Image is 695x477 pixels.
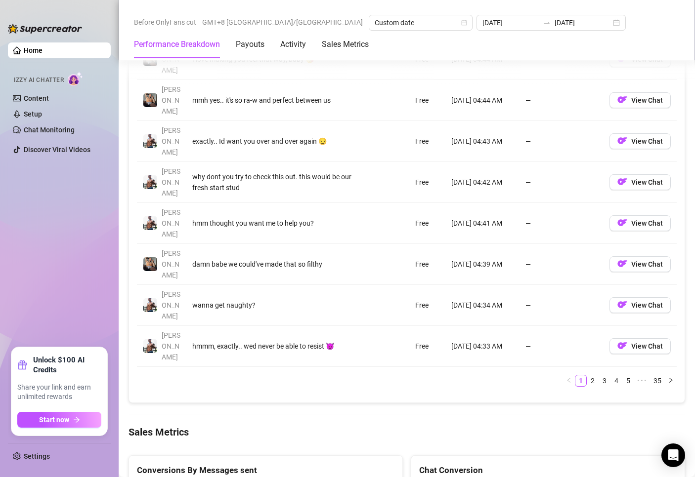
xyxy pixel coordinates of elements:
button: OFView Chat [609,92,671,108]
div: Sales Metrics [322,39,369,50]
td: — [520,80,604,121]
h4: Sales Metrics [129,425,685,439]
li: Next 5 Pages [634,375,650,387]
img: OF [617,177,627,187]
li: 3 [599,375,610,387]
a: OFView Chat [609,262,671,270]
a: OFView Chat [609,98,671,106]
td: — [520,203,604,244]
a: OFView Chat [609,180,671,188]
span: View Chat [631,260,663,268]
span: gift [17,360,27,370]
a: Settings [24,452,50,460]
td: [DATE] 04:44 AM [445,80,520,121]
a: 4 [611,375,622,386]
span: View Chat [631,342,663,350]
span: [PERSON_NAME] [162,85,180,115]
td: Free [409,326,445,367]
li: 4 [610,375,622,387]
td: Free [409,80,445,121]
a: Chat Monitoring [24,126,75,134]
span: [PERSON_NAME] [162,44,180,74]
span: calendar [461,20,467,26]
a: 3 [599,375,610,386]
img: logo-BBDzfeDw.svg [8,24,82,34]
span: swap-right [543,19,551,27]
input: Start date [482,17,539,28]
span: [PERSON_NAME] [162,290,180,320]
td: Free [409,162,445,203]
td: [DATE] 04:34 AM [445,285,520,326]
img: OF [617,341,627,351]
td: [DATE] 04:33 AM [445,326,520,367]
button: OFView Chat [609,174,671,190]
span: Izzy AI Chatter [14,76,64,85]
td: [DATE] 04:39 AM [445,244,520,285]
span: View Chat [631,178,663,186]
td: — [520,285,604,326]
img: JUSTIN [143,298,157,312]
td: Free [409,121,445,162]
td: — [520,326,604,367]
button: OFView Chat [609,256,671,272]
button: Start nowarrow-right [17,412,101,428]
span: [PERSON_NAME] [162,331,180,361]
span: View Chat [631,96,663,104]
span: ••• [634,375,650,387]
li: 2 [587,375,599,387]
div: why dont you try to check this out. this would be our fresh start stud [192,171,364,193]
img: OF [617,300,627,310]
span: View Chat [631,219,663,227]
a: Content [24,94,49,102]
div: hmmm, exactly.. wed never be able to resist 😈 [192,341,364,352]
div: Performance Breakdown [134,39,220,50]
td: Free [409,244,445,285]
img: JUSTIN [143,216,157,230]
img: AI Chatter [68,72,83,86]
button: right [665,375,677,387]
div: wanna get naughty? [192,300,364,311]
img: George [143,257,157,271]
button: OFView Chat [609,297,671,313]
li: 1 [575,375,587,387]
a: OFView Chat [609,344,671,352]
td: [DATE] 04:42 AM [445,162,520,203]
img: JUSTIN [143,175,157,189]
span: to [543,19,551,27]
td: [DATE] 04:41 AM [445,203,520,244]
span: [PERSON_NAME] [162,249,180,279]
div: Chat Conversion [419,464,677,477]
td: Free [409,203,445,244]
td: — [520,244,604,285]
div: hmm thought you want me to help you? [192,218,364,229]
span: View Chat [631,137,663,145]
div: Open Intercom Messenger [661,443,685,467]
li: 5 [622,375,634,387]
img: OF [617,259,627,269]
span: Custom date [375,15,467,30]
img: JUSTIN [143,134,157,148]
button: OFView Chat [609,338,671,354]
div: Conversions By Messages sent [137,464,394,477]
img: George [143,93,157,107]
span: [PERSON_NAME] [162,167,180,197]
td: [DATE] 04:43 AM [445,121,520,162]
li: 35 [650,375,665,387]
li: Previous Page [563,375,575,387]
a: 1 [575,375,586,386]
td: — [520,162,604,203]
span: Share your link and earn unlimited rewards [17,383,101,402]
span: Before OnlyFans cut [134,15,196,30]
div: exactly.. Id want you over and over again 😏 [192,136,364,147]
a: 35 [651,375,664,386]
input: End date [555,17,611,28]
img: OF [617,95,627,105]
div: mmh yes.. it's so ra-w and perfect between us [192,95,364,106]
button: left [563,375,575,387]
span: GMT+8 [GEOGRAPHIC_DATA]/[GEOGRAPHIC_DATA] [202,15,363,30]
a: Home [24,46,43,54]
button: OFView Chat [609,215,671,231]
a: OFView Chat [609,221,671,229]
span: Start now [39,416,69,424]
span: [PERSON_NAME] [162,126,180,156]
